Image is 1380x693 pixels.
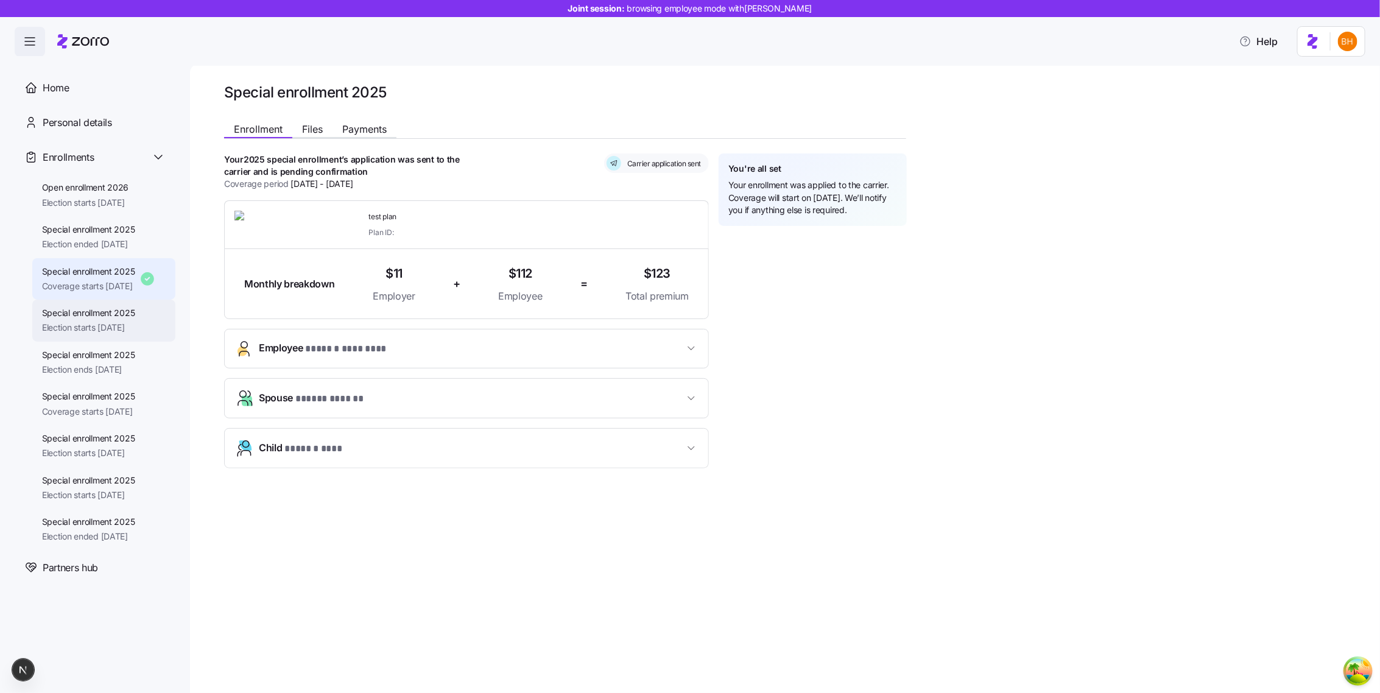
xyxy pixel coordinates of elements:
[302,124,323,134] span: Files
[42,474,135,487] span: Special enrollment 2025
[42,349,135,361] span: Special enrollment 2025
[291,177,353,191] span: [DATE] - [DATE]
[224,83,1341,102] h1: Special enrollment 2025
[1346,659,1370,683] button: Open Tanstack query devtools
[42,364,135,376] span: Election ends [DATE]
[42,406,135,418] span: Coverage starts [DATE]
[42,530,135,543] span: Election ended [DATE]
[43,115,112,130] span: Personal details
[42,238,135,250] span: Election ended [DATE]
[368,227,393,237] span: Plan ID:
[42,197,128,209] span: Election starts [DATE]
[625,289,689,304] span: Total premium
[42,280,135,292] span: Coverage starts [DATE]
[1230,29,1287,54] button: Help
[42,266,135,278] span: Special enrollment 2025
[43,80,69,96] span: Home
[42,223,135,236] span: Special enrollment 2025
[1239,34,1278,49] span: Help
[42,447,135,459] span: Election starts [DATE]
[42,307,135,319] span: Special enrollment 2025
[509,264,532,284] span: $112
[42,432,135,445] span: Special enrollment 2025
[385,264,403,284] span: $11
[342,124,387,134] span: Payments
[234,124,283,134] span: Enrollment
[42,489,135,501] span: Election starts [DATE]
[259,340,392,357] span: Employee
[624,158,701,169] span: Carrier application sent
[644,264,671,284] span: $123
[43,150,94,165] span: Enrollments
[42,181,128,194] span: Open enrollment 2026
[234,211,322,239] img: Ambetter
[42,322,135,334] span: Election starts [DATE]
[244,276,335,292] span: Monthly breakdown
[224,177,353,191] span: Coverage period
[368,212,580,222] span: test plan
[728,163,781,174] h1: You're all set
[259,390,366,407] span: Spouse
[373,289,415,304] span: Employer
[627,2,812,15] span: browsing employee mode with [PERSON_NAME]
[42,516,135,528] span: Special enrollment 2025
[568,2,812,15] span: Joint session:
[224,153,468,177] h1: Your 2025 special enrollment ’s application was sent to the carrier and is pending confirmation
[580,275,588,293] span: =
[1338,32,1357,51] img: 4c75172146ef2474b9d2df7702cc87ce
[728,179,897,216] span: Your enrollment was applied to the carrier. Coverage will start on [DATE]. We’ll notify you if an...
[43,560,98,575] span: Partners hub
[453,275,460,293] span: +
[42,390,135,403] span: Special enrollment 2025
[259,440,346,457] span: Child
[498,289,542,304] span: Employee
